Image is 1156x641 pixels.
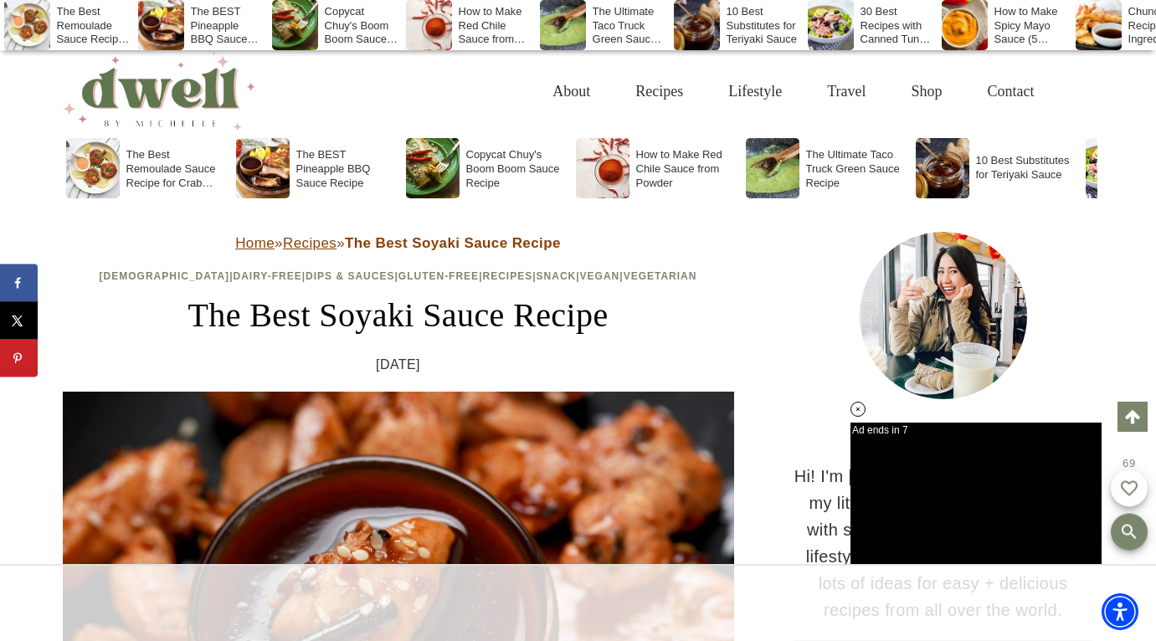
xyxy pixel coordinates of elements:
[63,53,255,130] img: DWELL by michelle
[63,290,734,341] h1: The Best Soyaki Sauce Recipe
[398,270,479,282] a: Gluten-Free
[706,64,804,119] a: Lifestyle
[100,270,697,282] span: | | | | | | |
[483,270,533,282] a: Recipes
[100,270,230,282] a: [DEMOGRAPHIC_DATA]
[530,64,1056,119] nav: Primary Navigation
[235,235,561,251] span: » »
[235,235,275,251] a: Home
[580,270,620,282] a: Vegan
[1102,593,1138,630] div: Accessibility Menu
[306,270,394,282] a: Dips & Sauces
[888,64,964,119] a: Shop
[965,64,1057,119] a: Contact
[1117,402,1148,432] a: Scroll to top
[376,354,420,376] time: [DATE]
[283,235,337,251] a: Recipes
[793,416,1094,446] h3: HI THERE
[274,566,883,641] iframe: Advertisement
[530,64,613,119] a: About
[624,270,697,282] a: Vegetarian
[793,463,1094,623] p: Hi! I'm [PERSON_NAME]. Welcome to my little corner of the internet filled with simple recipes, tr...
[537,270,577,282] a: Snack
[613,64,706,119] a: Recipes
[233,270,301,282] a: Dairy-Free
[850,423,1102,564] iframe: Advertisement
[804,64,888,119] a: Travel
[345,235,561,251] strong: The Best Soyaki Sauce Recipe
